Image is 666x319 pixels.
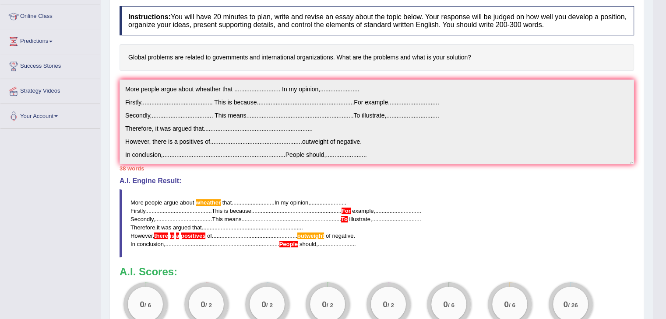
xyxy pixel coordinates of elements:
small: / 6 [448,302,455,308]
big: 0 [563,299,568,309]
span: that [192,224,202,231]
span: Did you mean “there are a positives”? [176,232,179,239]
small: / 2 [266,302,272,308]
span: Did you mean “there are a positives”? [174,232,176,239]
span: Add a space between sentences. (did you mean: For) [342,208,351,214]
span: Put a space after the comma. (did you mean: , .) [154,216,155,222]
span: argue [164,199,178,206]
span: Put a space after the comma. (did you mean: , .) [370,216,372,222]
h4: Global problems are related to governments and international organizations. What are the problems... [120,44,634,71]
small: / 2 [327,302,333,308]
span: about [180,199,194,206]
big: 0 [322,299,327,309]
span: This [212,216,223,222]
span: of [326,232,331,239]
span: illustrate [349,216,370,222]
small: / 6 [509,302,515,308]
span: Did you mean “there are a positives”? [179,232,181,239]
span: Did you mean “there are a positives”? [154,232,168,239]
span: Put a space after the comma. (did you mean: , .) [308,199,310,206]
span: Put a space after the comma. (did you mean: , .) [375,208,377,214]
span: Possible spelling mistake found. (did you mean: whether) [196,199,221,206]
b: Instructions: [128,13,171,21]
span: Put a space after the comma. (did you mean: , .) [316,241,318,247]
span: was [161,224,171,231]
span: However [130,232,153,239]
small: / 2 [388,302,394,308]
span: Did you mean “there are a positives”? [181,232,205,239]
span: should [300,241,316,247]
a: Online Class [0,4,100,26]
span: people [145,199,162,206]
span: Put a space after the comma. (did you mean: , .) [318,241,320,247]
span: Firstly [130,208,145,214]
span: Did you mean “there are a positives”? [168,232,170,239]
span: In [130,241,135,247]
span: example [352,208,374,214]
span: More [130,199,144,206]
span: Put a space after the comma. (did you mean: , .) [145,208,147,214]
h4: A.I. Engine Result: [120,177,634,185]
span: Put a space after the comma. (did you mean: , .) [372,216,374,222]
div: 38 words [120,164,634,173]
span: is [224,208,228,214]
big: 0 [504,299,509,309]
span: Add a space between sentences. (did you mean: To) [341,216,348,222]
b: A.I. Scores: [120,266,177,277]
span: Put a space after the comma. (did you mean: , .) [374,208,375,214]
span: that [222,199,232,206]
span: opinion [290,199,308,206]
span: means [224,216,241,222]
span: argued [173,224,190,231]
span: of [207,232,212,239]
big: 0 [443,299,448,309]
a: Strategy Videos [0,79,100,101]
span: Secondly [130,216,154,222]
span: because [230,208,251,214]
span: conclusion [137,241,163,247]
small: / 6 [144,302,151,308]
h4: You will have 20 minutes to plan, write and revise an essay about the topic below. Your response ... [120,6,634,35]
span: my [281,199,288,206]
span: Put a space after the comma. (did you mean: , .) [164,241,166,247]
span: Did you mean “there are a positives”? [170,232,175,239]
span: Put a space after the comma. (did you mean: , .) [310,199,312,206]
span: Therefore [130,224,155,231]
small: / 26 [568,302,578,308]
a: Your Account [0,104,100,126]
span: Possible spelling mistake found. (did you mean: outweigh) [297,232,324,239]
blockquote: ........................... ...................... ........................................ ........ [120,189,634,258]
a: Success Stories [0,54,100,76]
span: Put a space after the comma. (did you mean: , .) [147,208,148,214]
span: This [211,208,222,214]
span: it [157,224,160,231]
big: 0 [140,299,144,309]
big: 0 [383,299,388,309]
big: 0 [201,299,205,309]
span: negative [332,232,353,239]
span: Add a space between sentences. (did you mean: People) [279,241,298,247]
big: 0 [261,299,266,309]
span: In [275,199,279,206]
span: Put a space after the comma. (did you mean: , .) [166,241,167,247]
span: Put a space after the comma. (did you mean: , .) [155,216,157,222]
small: / 2 [205,302,212,308]
a: Predictions [0,29,100,51]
